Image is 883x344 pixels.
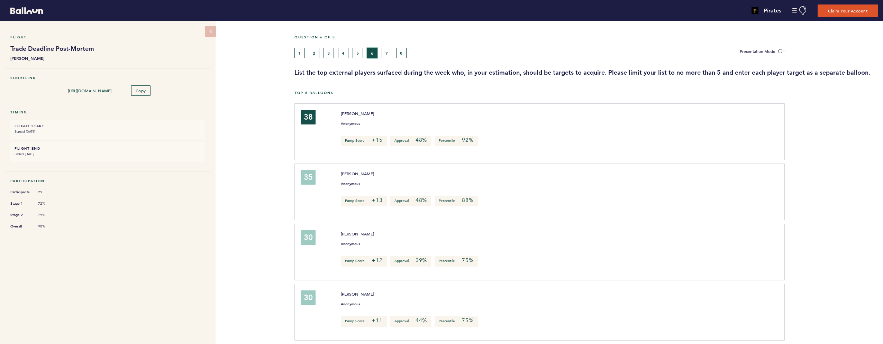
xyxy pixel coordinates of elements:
[764,7,781,15] h4: Pirates
[416,197,427,204] em: 48%
[792,6,807,15] button: Manage Account
[38,213,59,217] span: 79%
[390,316,431,327] p: Approval
[5,7,43,14] a: Balloon
[341,256,386,267] p: Pump Score
[38,201,59,206] span: 72%
[390,196,431,206] p: Approval
[341,196,386,206] p: Pump Score
[338,48,348,58] button: 4
[372,197,382,204] em: +13
[136,88,146,93] span: Copy
[15,128,201,135] small: Started [DATE]
[341,136,386,146] p: Pump Score
[301,110,316,124] div: 38
[390,256,431,267] p: Approval
[416,257,427,264] em: 39%
[416,317,427,324] em: 44%
[341,316,386,327] p: Pump Score
[353,48,363,58] button: 5
[372,257,382,264] em: +12
[341,111,374,116] span: [PERSON_NAME]
[10,7,43,14] svg: Balloon
[309,48,319,58] button: 2
[10,179,205,183] h5: Participation
[301,290,316,305] div: 30
[382,48,392,58] button: 7
[462,317,473,324] em: 75%
[435,196,477,206] p: Percentile
[10,110,205,114] h5: Timing
[341,303,360,306] small: Anonymous
[10,200,31,207] span: Stage 1
[10,55,205,62] b: [PERSON_NAME]
[294,48,305,58] button: 1
[10,45,205,53] h1: Trade Deadline Post-Mortem
[367,48,377,58] button: 6
[301,230,316,245] div: 30
[341,242,360,246] small: Anonymous
[10,212,31,219] span: Stage 2
[341,291,374,297] span: [PERSON_NAME]
[416,137,427,143] em: 48%
[301,170,316,185] div: 35
[740,48,775,54] span: Presentation Mode
[341,171,374,176] span: [PERSON_NAME]
[341,122,360,125] small: Anonymous
[10,189,31,196] span: Participants
[372,317,382,324] em: +11
[462,137,473,143] em: 92%
[462,197,473,204] em: 88%
[324,48,334,58] button: 3
[396,48,407,58] button: 8
[462,257,473,264] em: 75%
[294,35,878,39] h5: Question 6 of 8
[818,4,878,17] button: Claim Your Account
[38,224,59,229] span: 90%
[131,85,151,96] button: Copy
[10,76,205,80] h5: Shortlink
[294,68,878,77] h3: List the top external players surfaced during the week who, in your estimation, should be targets...
[38,190,59,195] span: 29
[15,146,201,151] h6: FLIGHT END
[341,182,360,186] small: Anonymous
[390,136,431,146] p: Approval
[15,151,201,158] small: Ended [DATE]
[435,136,477,146] p: Percentile
[435,316,477,327] p: Percentile
[341,231,374,236] span: [PERSON_NAME]
[15,124,201,128] h6: FLIGHT START
[10,223,31,230] span: Overall
[10,35,205,39] h5: Flight
[372,137,382,143] em: +15
[435,256,477,267] p: Percentile
[294,91,878,95] h5: Top 5 Balloons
